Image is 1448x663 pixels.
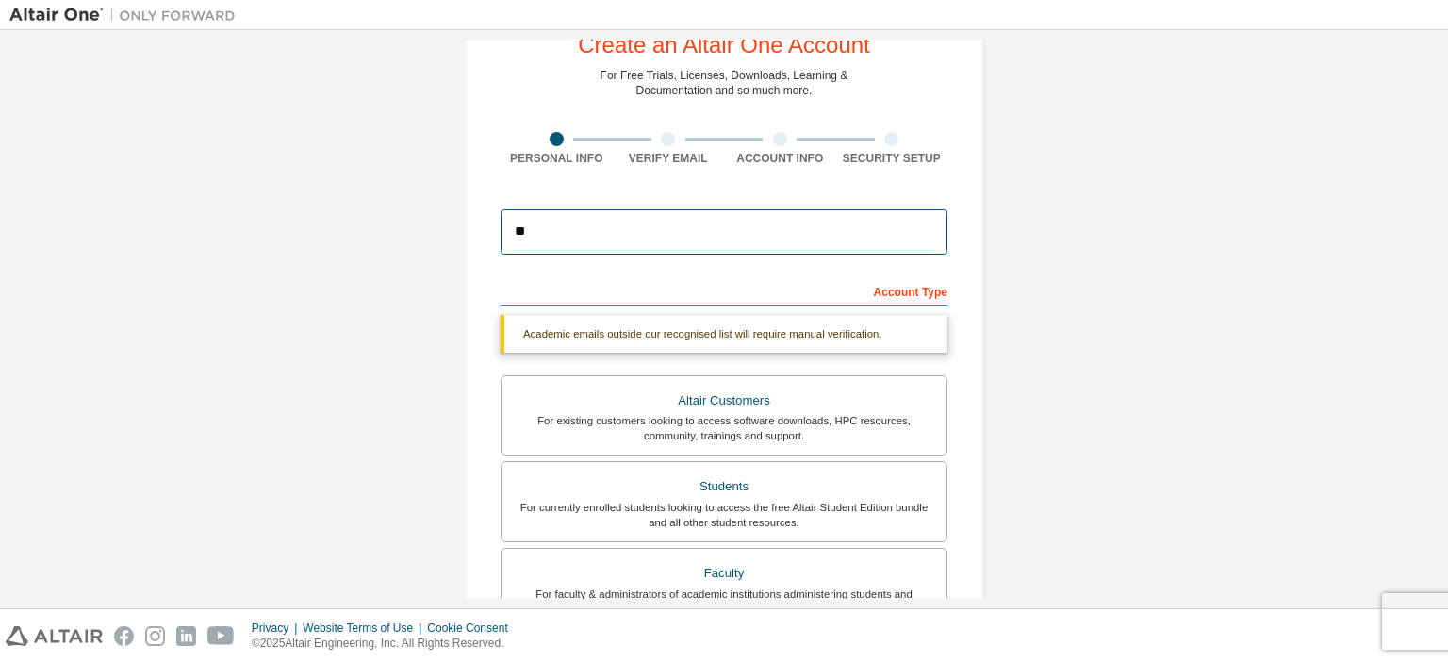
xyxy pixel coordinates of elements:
img: facebook.svg [114,626,134,646]
img: youtube.svg [207,626,235,646]
div: Students [513,473,935,500]
img: linkedin.svg [176,626,196,646]
div: For currently enrolled students looking to access the free Altair Student Edition bundle and all ... [513,500,935,530]
p: © 2025 Altair Engineering, Inc. All Rights Reserved. [252,636,519,652]
div: Create an Altair One Account [578,34,870,57]
img: instagram.svg [145,626,165,646]
div: Cookie Consent [427,621,518,636]
div: For existing customers looking to access software downloads, HPC resources, community, trainings ... [513,413,935,443]
div: For faculty & administrators of academic institutions administering students and accessing softwa... [513,587,935,617]
div: Personal Info [501,151,613,166]
div: Security Setup [836,151,948,166]
div: Privacy [252,621,303,636]
div: Website Terms of Use [303,621,427,636]
img: Altair One [9,6,245,25]
div: Altair Customers [513,388,935,414]
div: Account Info [724,151,836,166]
div: Academic emails outside our recognised list will require manual verification. [501,315,947,353]
div: Verify Email [613,151,725,166]
div: Account Type [501,275,947,306]
div: Faculty [513,560,935,587]
div: For Free Trials, Licenses, Downloads, Learning & Documentation and so much more. [601,68,848,98]
img: altair_logo.svg [6,626,103,646]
